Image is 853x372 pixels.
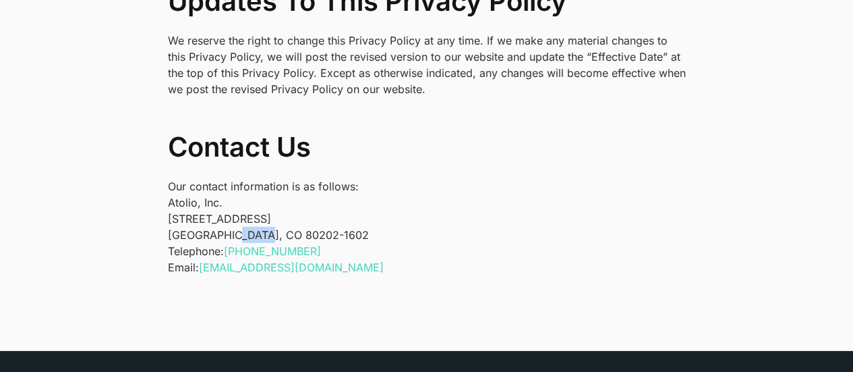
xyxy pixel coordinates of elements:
[168,194,686,243] p: Atolio, Inc. [STREET_ADDRESS] [GEOGRAPHIC_DATA], CO 80202-1602
[168,131,686,163] h3: Contact Us
[786,307,853,372] iframe: Chat Widget
[199,261,384,274] a: [EMAIL_ADDRESS][DOMAIN_NAME]
[168,178,686,194] p: Our contact information is as follows:
[168,243,686,275] p: Telephone: Email:
[224,244,321,258] a: [PHONE_NUMBER]
[168,32,686,97] p: We reserve the right to change this Privacy Policy at any time. If we make any material changes t...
